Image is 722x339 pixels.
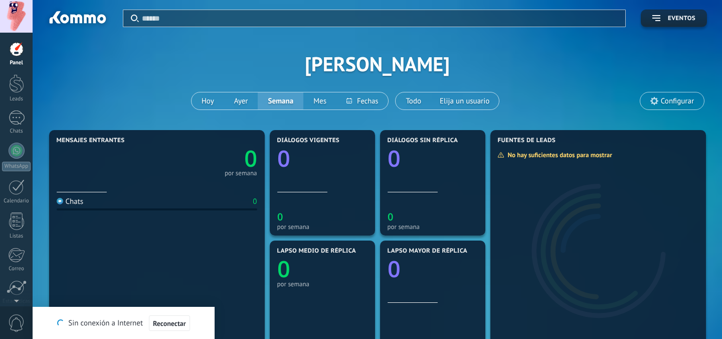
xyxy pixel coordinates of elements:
[661,97,694,105] span: Configurar
[57,197,84,206] div: Chats
[2,233,31,240] div: Listas
[336,92,388,109] button: Fechas
[2,162,31,171] div: WhatsApp
[498,137,556,144] span: Fuentes de leads
[225,171,257,176] div: por semana
[253,197,257,206] div: 0
[2,198,31,204] div: Calendario
[388,137,458,144] span: Diálogos sin réplica
[149,315,190,331] button: Reconectar
[57,137,125,144] span: Mensajes entrantes
[2,96,31,102] div: Leads
[303,92,336,109] button: Mes
[2,128,31,135] div: Chats
[57,198,63,204] img: Chats
[244,143,257,174] text: 0
[388,143,401,174] text: 0
[388,254,401,284] text: 0
[497,151,619,159] div: No hay suficientes datos para mostrar
[2,60,31,66] div: Panel
[157,143,257,174] a: 0
[438,94,491,108] span: Elija un usuario
[396,92,431,109] button: Todo
[388,248,467,255] span: Lapso mayor de réplica
[277,254,290,284] text: 0
[277,137,340,144] span: Diálogos vigentes
[668,15,695,22] span: Eventos
[277,210,283,223] text: 0
[641,10,707,27] button: Eventos
[258,92,303,109] button: Semana
[431,92,499,109] button: Elija un usuario
[57,315,190,331] div: Sin conexión a Internet
[277,223,368,231] div: por semana
[2,266,31,272] div: Correo
[277,143,290,174] text: 0
[224,92,258,109] button: Ayer
[277,248,356,255] span: Lapso medio de réplica
[388,223,478,231] div: por semana
[277,280,368,288] div: por semana
[388,210,393,223] text: 0
[153,320,186,327] span: Reconectar
[192,92,224,109] button: Hoy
